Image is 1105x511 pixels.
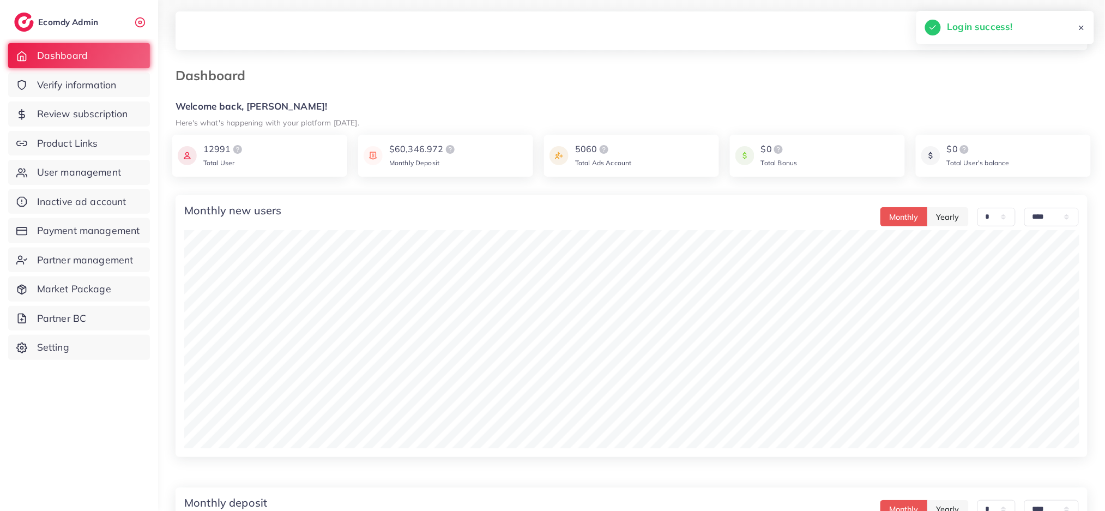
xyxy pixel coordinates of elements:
img: logo [231,143,244,156]
img: icon payment [178,143,197,169]
h4: Monthly deposit [184,496,267,509]
a: Payment management [8,218,150,243]
img: logo [14,13,34,32]
a: Inactive ad account [8,189,150,214]
button: Monthly [880,207,928,226]
img: logo [772,143,785,156]
a: Product Links [8,131,150,156]
div: $0 [761,143,798,156]
span: Monthly Deposit [389,159,439,167]
img: logo [444,143,457,156]
img: icon payment [364,143,383,169]
span: User management [37,165,121,179]
img: icon payment [921,143,940,169]
img: logo [597,143,611,156]
a: Partner BC [8,306,150,331]
span: Setting [37,340,69,354]
a: User management [8,160,150,185]
span: Total User [203,159,235,167]
span: Inactive ad account [37,195,126,209]
div: 5060 [575,143,632,156]
img: icon payment [550,143,569,169]
a: Market Package [8,276,150,302]
span: Partner management [37,253,134,267]
a: Verify information [8,73,150,98]
a: Setting [8,335,150,360]
button: Yearly [927,207,969,226]
img: icon payment [735,143,754,169]
h4: Monthly new users [184,204,282,217]
span: Total User’s balance [947,159,1010,167]
div: $0 [947,143,1010,156]
span: Review subscription [37,107,128,121]
a: Dashboard [8,43,150,68]
img: logo [958,143,971,156]
span: Market Package [37,282,111,296]
a: Partner management [8,248,150,273]
span: Verify information [37,78,117,92]
span: Total Bonus [761,159,798,167]
div: 12991 [203,143,244,156]
h5: Welcome back, [PERSON_NAME]! [176,101,1088,112]
div: $60,346.972 [389,143,457,156]
a: Review subscription [8,101,150,127]
span: Dashboard [37,49,88,63]
span: Payment management [37,224,140,238]
span: Product Links [37,136,98,151]
h3: Dashboard [176,68,254,83]
h5: Login success! [947,20,1013,34]
span: Partner BC [37,311,87,326]
small: Here's what's happening with your platform [DATE]. [176,118,359,127]
a: logoEcomdy Admin [14,13,101,32]
h2: Ecomdy Admin [38,17,101,27]
span: Total Ads Account [575,159,632,167]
